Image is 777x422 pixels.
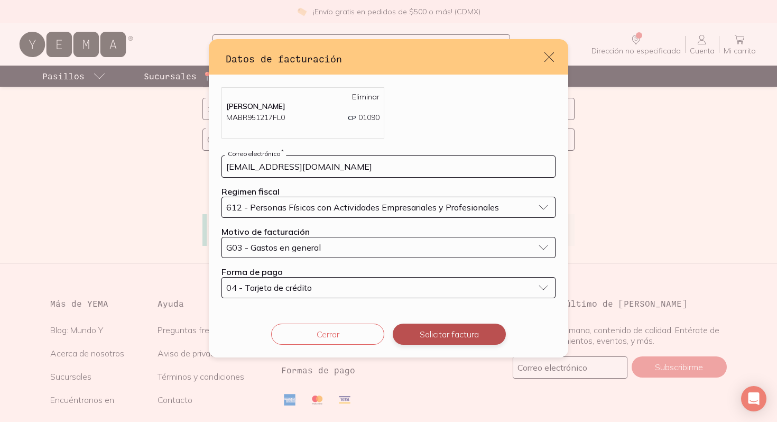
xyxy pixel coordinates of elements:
p: 01090 [348,112,380,123]
label: Correo electrónico [225,149,286,157]
span: 612 - Personas Físicas con Actividades Empresariales y Profesionales [226,203,499,212]
button: G03 - Gastos en general [221,237,556,258]
h3: Datos de facturación [226,52,543,66]
div: Open Intercom Messenger [741,386,766,411]
span: CP [348,114,356,122]
button: 04 - Tarjeta de crédito [221,277,556,298]
label: Forma de pago [221,267,283,277]
button: Cerrar [271,324,384,345]
div: default [209,39,568,357]
label: Regimen fiscal [221,186,280,197]
p: [PERSON_NAME] [226,102,380,111]
p: MABR951217FL0 [226,112,285,123]
a: Eliminar [352,92,380,102]
span: 04 - Tarjeta de crédito [226,283,312,292]
span: G03 - Gastos en general [226,243,321,252]
label: Motivo de facturación [221,226,310,237]
button: 612 - Personas Físicas con Actividades Empresariales y Profesionales [221,197,556,218]
button: Solicitar factura [393,324,506,345]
